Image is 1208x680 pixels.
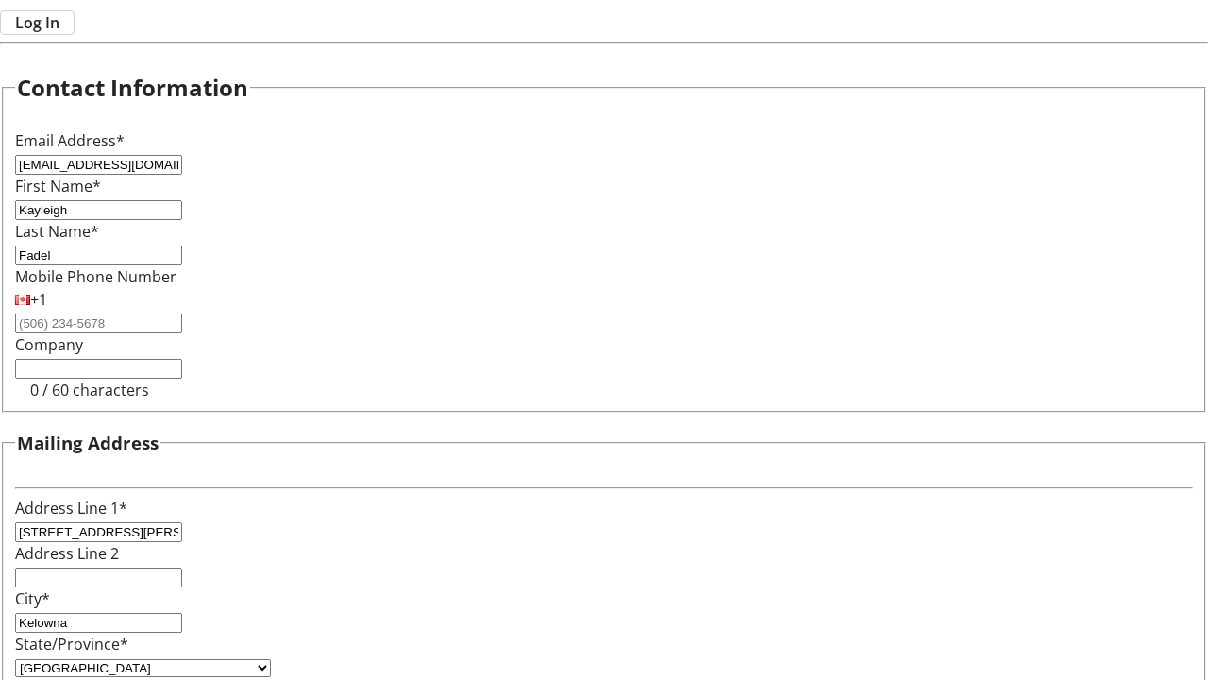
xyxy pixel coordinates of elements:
h2: Contact Information [17,71,248,105]
label: Last Name* [15,221,99,242]
label: Address Line 1* [15,498,127,518]
input: City [15,613,182,633]
label: Mobile Phone Number [15,266,176,287]
label: State/Province* [15,634,128,654]
h3: Mailing Address [17,430,159,456]
label: City* [15,588,50,609]
label: First Name* [15,176,101,196]
tr-character-limit: 0 / 60 characters [30,380,149,400]
label: Company [15,334,83,355]
label: Email Address* [15,130,125,151]
input: Address [15,522,182,542]
label: Address Line 2 [15,543,119,564]
input: (506) 234-5678 [15,314,182,333]
span: Log In [15,11,59,34]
